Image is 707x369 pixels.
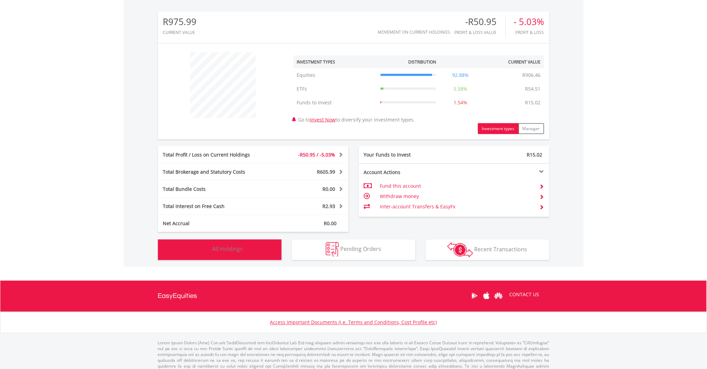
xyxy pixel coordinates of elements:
[505,285,544,304] a: CONTACT US
[408,59,436,65] div: Distribution
[158,281,197,312] a: EasyEquities
[324,220,337,227] span: R0.00
[298,151,335,158] span: -R50.95 / -5.03%
[527,151,543,158] span: R15.02
[378,30,451,34] div: Movement on Current Holdings:
[359,169,454,176] div: Account Actions
[158,203,269,210] div: Total Interest on Free Cash
[518,123,544,134] button: Manager
[481,56,544,68] th: Current Value
[310,116,336,123] a: Invest Now
[493,285,505,307] a: Huawei
[447,242,473,257] img: transactions-zar-wht.png
[440,96,481,109] td: 1.54%
[317,169,335,175] span: R605.99
[514,30,544,35] div: Profit & Loss
[440,82,481,96] td: 5.58%
[163,30,197,35] div: CURRENT VALUE
[163,17,197,27] div: R975.99
[270,319,437,326] a: Access Important Documents (i.e. Terms and Conditions, Cost Profile etc)
[196,242,211,257] img: holdings-wht.png
[359,151,454,158] div: Your Funds to Invest
[380,181,534,191] td: Fund this account
[380,191,534,201] td: Withdraw money
[481,285,493,307] a: Apple
[519,68,544,82] td: R906.46
[158,186,269,193] div: Total Bundle Costs
[478,123,519,134] button: Investment types
[294,96,377,109] td: Funds to Invest
[213,245,243,253] span: All Holdings
[475,245,527,253] span: Recent Transactions
[340,245,381,253] span: Pending Orders
[522,96,544,109] td: R15.02
[294,82,377,96] td: ETFs
[514,17,544,27] div: - 5.03%
[158,220,269,227] div: Net Accrual
[288,49,549,134] div: Go to to diversify your investment types.
[469,285,481,307] a: Google Play
[455,17,505,27] div: -R50.95
[326,242,339,257] img: pending_instructions-wht.png
[440,68,481,82] td: 92.88%
[522,82,544,96] td: R54.51
[380,201,534,212] td: Inter-account Transfers & EasyFx
[323,186,335,192] span: R0.00
[292,240,415,260] button: Pending Orders
[158,240,282,260] button: All Holdings
[158,151,269,158] div: Total Profit / Loss on Current Holdings
[158,169,269,175] div: Total Brokerage and Statutory Costs
[323,203,335,209] span: R2.93
[294,56,377,68] th: Investment Types
[426,240,549,260] button: Recent Transactions
[455,30,505,35] div: Profit & Loss Value
[294,68,377,82] td: Equities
